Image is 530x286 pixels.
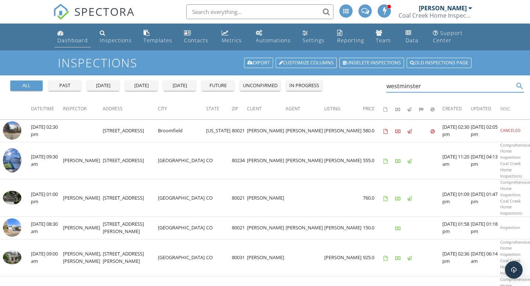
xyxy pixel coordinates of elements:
[10,81,43,91] button: all
[63,179,103,217] td: [PERSON_NAME]
[324,239,363,276] td: [PERSON_NAME]
[334,26,367,47] a: Reporting
[300,26,328,47] a: Settings
[202,81,234,91] button: future
[247,217,286,239] td: [PERSON_NAME]
[141,26,175,47] a: Templates
[31,217,63,239] td: [DATE] 08:30 am
[253,26,294,47] a: Automations (Advanced)
[419,4,467,12] div: [PERSON_NAME]
[247,120,286,142] td: [PERSON_NAME]
[3,121,21,140] img: streetview
[442,99,471,119] th: Created: Not sorted.
[103,179,158,217] td: [STREET_ADDRESS]
[158,120,206,142] td: Broomfield
[184,37,208,44] div: Contacts
[3,250,21,264] img: 8620996%2Fcover_photos%2FCitH5DnCfOvQPAWjUwT5%2Fsmall.8620996-1746546064639
[58,56,472,69] h1: Inspections
[3,218,21,237] img: streetview
[247,179,286,217] td: [PERSON_NAME]
[31,239,63,276] td: [DATE] 09:00 am
[31,99,63,119] th: Date/Time: Not sorted.
[471,179,500,217] td: [DATE] 01:47 pm
[363,239,384,276] td: 925.0
[515,82,524,90] i: search
[31,120,63,142] td: [DATE] 02:30 pm
[363,142,384,179] td: 555.0
[206,120,232,142] td: [US_STATE]
[103,217,158,239] td: [STREET_ADDRESS][PERSON_NAME]
[419,99,431,119] th: Submitted: Not sorted.
[363,217,384,239] td: 150.0
[158,179,206,217] td: [GEOGRAPHIC_DATA]
[407,58,471,68] a: Old inspections page
[103,106,123,112] span: Address
[324,142,363,179] td: [PERSON_NAME]
[431,99,442,119] th: Canceled: Not sorted.
[386,80,514,92] input: Search
[181,26,213,47] a: Contacts
[286,99,324,119] th: Agent: Not sorted.
[186,4,333,19] input: Search everything...
[373,26,397,47] a: Team
[442,142,471,179] td: [DATE] 11:20 am
[53,4,69,20] img: The Best Home Inspection Software - Spectora
[500,106,510,111] span: Desc
[247,239,286,276] td: [PERSON_NAME]
[286,142,324,179] td: [PERSON_NAME]
[158,239,206,276] td: [GEOGRAPHIC_DATA]
[163,81,196,91] button: [DATE]
[232,120,247,142] td: 80021
[471,99,500,119] th: Updated: Not sorted.
[505,261,523,279] div: Open Intercom Messenger
[395,99,407,119] th: Paid: Not sorted.
[500,128,520,133] span: CANCELED
[232,99,247,119] th: Zip: Not sorted.
[87,81,119,91] button: [DATE]
[49,81,81,91] button: past
[289,82,319,89] div: in progress
[471,106,491,112] span: Updated
[442,217,471,239] td: [DATE] 01:58 pm
[324,106,340,112] span: Listing
[125,81,158,91] button: [DATE]
[219,26,247,47] a: Metrics
[406,37,418,44] div: Data
[376,37,391,44] div: Team
[442,179,471,217] td: [DATE] 01:09 pm
[247,142,286,179] td: [PERSON_NAME]
[74,4,135,19] span: SPECTORA
[128,82,155,89] div: [DATE]
[232,239,247,276] td: 80031
[206,239,232,276] td: CO
[399,12,472,19] div: Coal Creek Home Inspections
[232,142,247,179] td: 80234
[232,179,247,217] td: 80021
[286,120,324,142] td: [PERSON_NAME]
[286,106,300,112] span: Agent
[222,37,242,44] div: Metrics
[324,217,363,239] td: [PERSON_NAME]
[500,225,520,230] span: Inspection
[471,217,500,239] td: [DATE] 01:18 pm
[363,99,384,119] th: Price: Not sorted.
[244,58,273,68] a: Export
[337,37,364,44] div: Reporting
[90,82,116,89] div: [DATE]
[63,142,103,179] td: [PERSON_NAME]
[286,81,322,91] button: in progress
[247,106,262,112] span: Client
[324,120,363,142] td: [PERSON_NAME]
[303,37,325,44] div: Settings
[286,217,324,239] td: [PERSON_NAME]
[403,26,424,47] a: Data
[363,106,375,112] span: Price
[442,239,471,276] td: [DATE] 02:36 pm
[471,239,500,276] td: [DATE] 06:14 am
[324,99,363,119] th: Listing: Not sorted.
[144,37,172,44] div: Templates
[100,37,132,44] div: Inspections
[442,106,462,112] span: Created
[430,26,476,47] a: Support Center
[103,239,158,276] td: [STREET_ADDRESS][PERSON_NAME]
